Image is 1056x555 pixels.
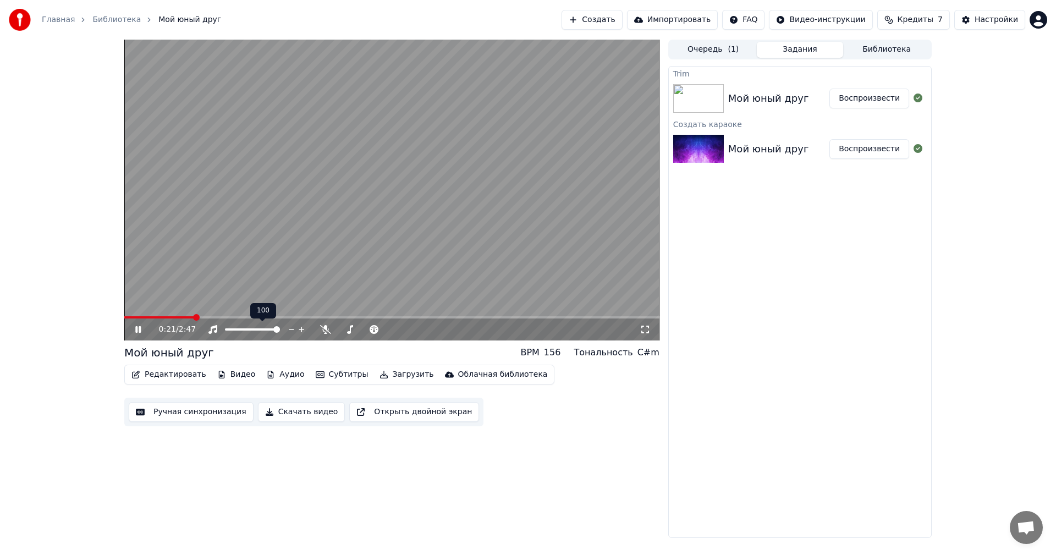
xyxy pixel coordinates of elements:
[179,324,196,335] span: 2:47
[757,42,844,58] button: Задания
[954,10,1025,30] button: Настройки
[843,42,930,58] button: Библиотека
[213,367,260,382] button: Видео
[728,44,739,55] span: ( 1 )
[42,14,221,25] nav: breadcrumb
[562,10,622,30] button: Создать
[938,14,943,25] span: 7
[262,367,309,382] button: Аудио
[311,367,373,382] button: Субтитры
[574,346,632,359] div: Тональность
[520,346,539,359] div: BPM
[158,14,221,25] span: Мой юный друг
[129,402,254,422] button: Ручная синхронизация
[92,14,141,25] a: Библиотека
[728,141,809,157] div: Мой юный друг
[627,10,718,30] button: Импортировать
[670,42,757,58] button: Очередь
[722,10,765,30] button: FAQ
[975,14,1018,25] div: Настройки
[458,369,548,380] div: Облачная библиотека
[669,67,931,80] div: Trim
[42,14,75,25] a: Главная
[250,303,276,318] div: 100
[829,89,909,108] button: Воспроизвести
[728,91,809,106] div: Мой юный друг
[898,14,933,25] span: Кредиты
[258,402,345,422] button: Скачать видео
[9,9,31,31] img: youka
[637,346,659,359] div: C#m
[159,324,185,335] div: /
[829,139,909,159] button: Воспроизвести
[159,324,176,335] span: 0:21
[544,346,561,359] div: 156
[669,117,931,130] div: Создать караоке
[769,10,872,30] button: Видео-инструкции
[1010,511,1043,544] a: Открытый чат
[877,10,950,30] button: Кредиты7
[124,345,214,360] div: Мой юный друг
[127,367,211,382] button: Редактировать
[349,402,479,422] button: Открыть двойной экран
[375,367,438,382] button: Загрузить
